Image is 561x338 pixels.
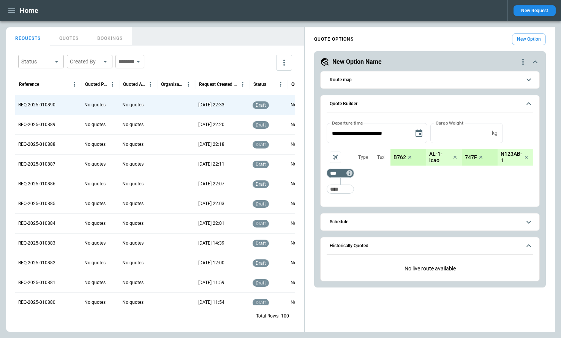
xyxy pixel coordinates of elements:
span: draft [254,162,267,167]
button: Status column menu [276,79,286,89]
h6: Quote Builder [330,101,357,106]
p: No quotes [122,280,144,286]
p: No quotes [84,181,106,187]
button: Route map [327,71,533,88]
p: B762 [393,154,406,161]
p: REQ-2025-010881 [18,280,55,286]
button: Organisation column menu [183,79,193,89]
button: more [276,55,292,71]
p: No quotes [84,260,106,266]
p: kg [492,130,498,136]
div: scrollable content [390,149,533,166]
p: No quotes [122,122,144,128]
p: No quotes [84,240,106,246]
p: No quotes [84,141,106,148]
p: Taxi [377,154,386,161]
p: No quotes [84,299,106,306]
div: Too short [327,185,354,194]
div: Quoted Price [85,82,107,87]
p: REQ-2025-010880 [18,299,55,306]
h1: Home [20,6,38,15]
button: Quote Builder [327,95,533,113]
p: Total Rows: [256,313,280,319]
div: Historically Quoted [327,259,533,278]
span: draft [254,182,267,187]
div: Quote Builder [327,123,533,197]
p: 14/08/2025 22:03 [198,201,224,207]
div: Organisation [161,82,183,87]
p: No quotes [122,201,144,207]
p: No quotes [122,181,144,187]
p: 100 [281,313,289,319]
div: Quoted Route [291,82,314,87]
h5: New Option Name [332,58,382,66]
span: draft [254,103,267,108]
button: New Option [512,33,546,45]
p: REQ-2025-010888 [18,141,55,148]
p: REQ-2025-010885 [18,201,55,207]
p: No quotes [122,220,144,227]
span: draft [254,122,267,128]
div: quote-option-actions [518,57,528,66]
p: No quotes [84,102,106,108]
p: 14/08/2025 11:54 [198,299,224,306]
p: No quotes [84,220,106,227]
button: Request Created At (UTC+03:00) column menu [238,79,248,89]
p: REQ-2025-010884 [18,220,55,227]
button: Quoted Aircraft column menu [145,79,155,89]
button: Quoted Price column menu [107,79,117,89]
p: No quotes [84,122,106,128]
p: 14/08/2025 22:01 [198,220,224,227]
p: No live route available [327,259,533,278]
label: Cargo Weight [436,120,463,126]
div: Created By [70,58,100,65]
p: REQ-2025-010890 [18,102,55,108]
p: No quotes [122,141,144,148]
div: Request Created At (UTC+03:00) [199,82,238,87]
button: QUOTES [50,27,88,46]
p: AL-1- icao [429,151,451,164]
p: No quotes [84,280,106,286]
button: BOOKINGS [88,27,132,46]
div: Reference [19,82,39,87]
div: scrollable content [305,30,555,291]
div: Quoted Aircraft [123,82,145,87]
p: 14/08/2025 22:11 [198,161,224,167]
button: Historically Quoted [327,237,533,255]
span: draft [254,261,267,266]
p: No quotes [84,201,106,207]
span: Aircraft selection [330,152,341,163]
p: Type [358,154,368,161]
p: 747F [465,154,477,161]
p: 14/08/2025 14:39 [198,240,224,246]
div: Status [253,82,266,87]
button: Schedule [327,213,533,231]
button: Reference column menu [70,79,79,89]
p: REQ-2025-010883 [18,240,55,246]
p: REQ-2025-010886 [18,181,55,187]
h4: QUOTE OPTIONS [314,38,354,41]
span: draft [254,142,267,147]
label: Departure time [332,120,363,126]
h6: Route map [330,77,352,82]
span: draft [254,201,267,207]
h6: Historically Quoted [330,243,368,248]
span: draft [254,280,267,286]
p: No quotes [122,161,144,167]
div: Too short [327,169,354,178]
p: No quotes [122,260,144,266]
span: draft [254,221,267,226]
p: N123AB-1 [501,151,523,164]
p: No quotes [122,102,144,108]
span: draft [254,241,267,246]
p: REQ-2025-010887 [18,161,55,167]
h6: Schedule [330,220,348,224]
button: New Request [514,5,556,16]
p: No quotes [122,240,144,246]
p: No quotes [122,299,144,306]
p: 14/08/2025 22:33 [198,102,224,108]
button: Choose date, selected date is Aug 15, 2025 [411,126,427,141]
button: New Option Namequote-option-actions [320,57,540,66]
p: 14/08/2025 12:00 [198,260,224,266]
p: 14/08/2025 22:07 [198,181,224,187]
